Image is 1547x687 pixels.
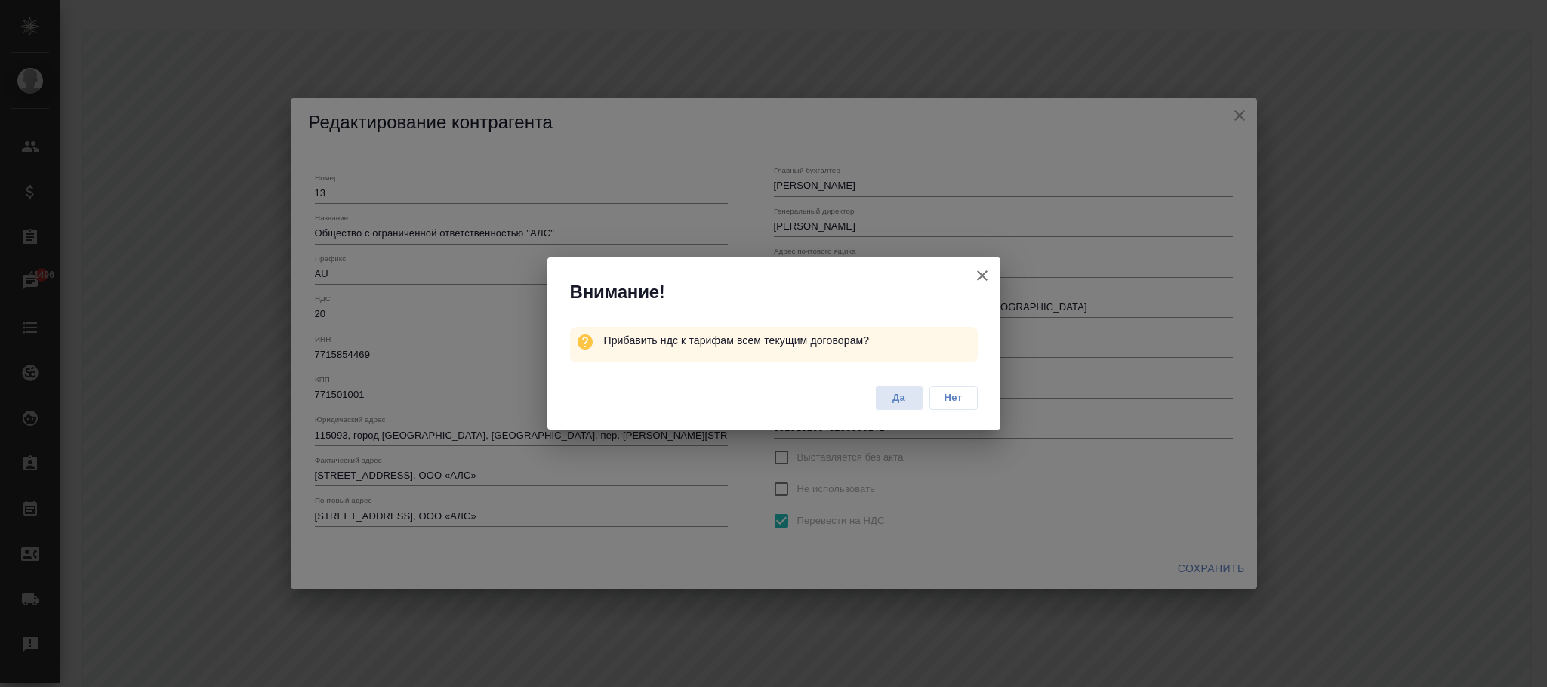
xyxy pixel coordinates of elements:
span: Нет [938,390,969,405]
button: Нет [929,386,978,410]
p: Прибавить ндс к тарифам всем текущим договорам? [603,327,977,354]
span: Да [883,390,915,407]
button: Да [875,385,923,411]
span: Внимание! [570,280,665,304]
